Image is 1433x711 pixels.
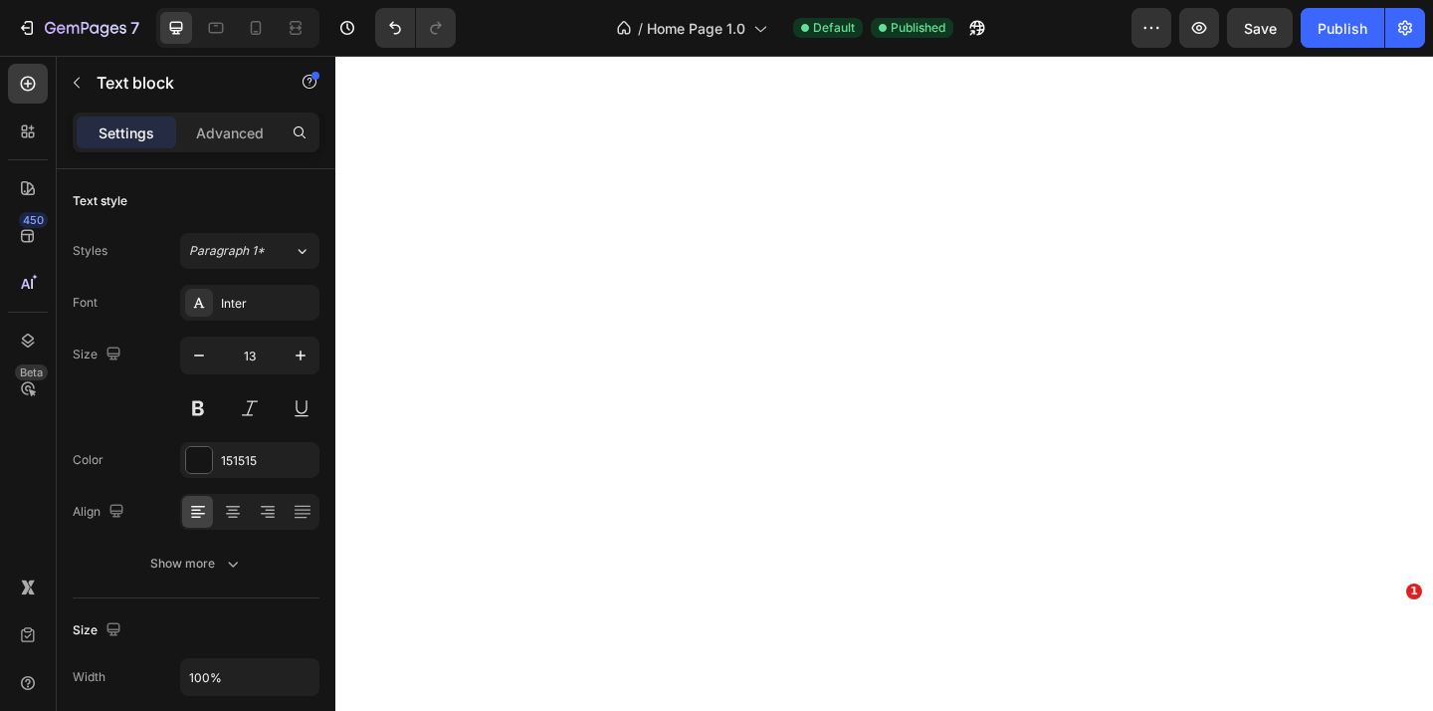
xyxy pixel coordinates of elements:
[221,452,314,470] div: 151515
[8,8,148,48] button: 7
[1227,8,1293,48] button: Save
[1365,613,1413,661] iframe: Intercom live chat
[1301,8,1384,48] button: Publish
[15,364,48,380] div: Beta
[73,294,98,312] div: Font
[375,8,456,48] div: Undo/Redo
[638,18,643,39] span: /
[73,192,127,210] div: Text style
[181,659,318,695] input: Auto
[180,233,319,269] button: Paragraph 1*
[891,19,945,37] span: Published
[73,342,125,368] div: Size
[73,668,105,686] div: Width
[130,16,139,40] p: 7
[73,617,125,644] div: Size
[73,242,107,260] div: Styles
[189,242,265,260] span: Paragraph 1*
[1244,20,1277,37] span: Save
[1406,584,1422,599] span: 1
[196,122,264,143] p: Advanced
[19,212,48,228] div: 450
[150,554,243,574] div: Show more
[221,295,314,313] div: Inter
[1318,18,1367,39] div: Publish
[99,122,154,143] p: Settings
[73,546,319,582] button: Show more
[813,19,855,37] span: Default
[73,451,103,469] div: Color
[73,499,128,526] div: Align
[335,56,1433,711] iframe: Design area
[647,18,745,39] span: Home Page 1.0
[97,71,266,95] p: Text block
